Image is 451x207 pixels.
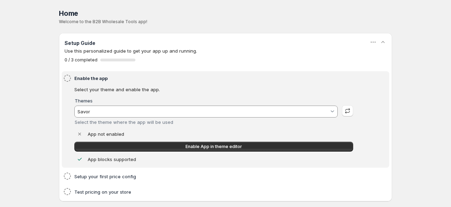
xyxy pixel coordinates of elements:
[88,156,136,163] p: App blocks supported
[88,131,124,138] p: App not enabled
[65,57,97,63] span: 0 / 3 completed
[74,142,353,152] a: Enable App in theme editor
[74,75,355,82] h4: Enable the app
[59,9,78,18] span: Home
[65,47,386,54] p: Use this personalized guide to get your app up and running.
[75,98,93,103] label: Themes
[186,144,242,149] span: Enable App in theme editor
[65,40,95,47] h3: Setup Guide
[74,188,355,195] h4: Test pricing on your store
[74,86,353,93] p: Select your theme and enable the app.
[75,119,338,125] div: Select the theme where the app will be used
[74,173,355,180] h4: Setup your first price config
[59,19,392,25] p: Welcome to the B2B Wholesale Tools app!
